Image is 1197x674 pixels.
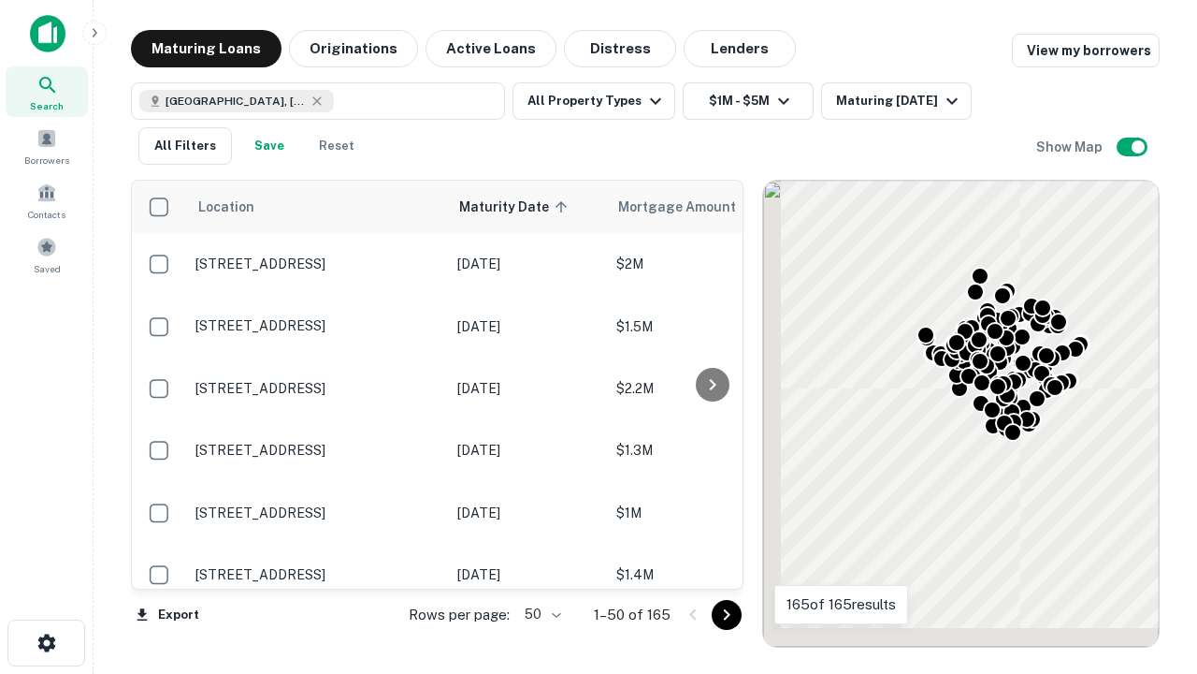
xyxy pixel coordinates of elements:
a: View my borrowers [1012,34,1160,67]
span: Mortgage Amount [618,196,760,218]
span: Saved [34,261,61,276]
div: Maturing [DATE] [836,90,963,112]
a: Contacts [6,175,88,226]
th: Mortgage Amount [607,181,813,233]
th: Location [186,181,448,233]
p: [STREET_ADDRESS] [195,380,439,397]
button: Maturing [DATE] [821,82,972,120]
button: Reset [307,127,367,165]
button: Originations [289,30,418,67]
button: Maturing Loans [131,30,281,67]
p: 165 of 165 results [786,593,896,616]
p: [STREET_ADDRESS] [195,442,439,459]
p: [STREET_ADDRESS] [195,317,439,334]
p: [DATE] [457,503,598,523]
button: Lenders [684,30,796,67]
button: $1M - $5M [683,82,814,120]
span: Location [197,196,254,218]
p: $1.3M [616,440,803,461]
button: Export [131,601,204,629]
p: [DATE] [457,440,598,461]
span: Contacts [28,207,65,222]
th: Maturity Date [448,181,607,233]
div: 50 [517,601,564,628]
p: [DATE] [457,316,598,337]
p: $2.2M [616,378,803,399]
span: Maturity Date [459,196,573,218]
p: $1M [616,503,803,523]
button: Active Loans [425,30,556,67]
p: [DATE] [457,378,598,399]
button: All Filters [138,127,232,165]
p: $2M [616,254,803,274]
a: Saved [6,229,88,280]
span: Search [30,98,64,113]
p: [STREET_ADDRESS] [195,256,439,272]
button: All Property Types [512,82,675,120]
p: $1.4M [616,564,803,585]
span: Borrowers [24,153,69,168]
button: Save your search to get updates of matches that match your search criteria. [239,127,299,165]
p: [STREET_ADDRESS] [195,505,439,521]
a: Search [6,66,88,117]
button: Go to next page [712,600,742,630]
button: [GEOGRAPHIC_DATA], [GEOGRAPHIC_DATA], [GEOGRAPHIC_DATA] [131,82,505,120]
p: [DATE] [457,254,598,274]
a: Borrowers [6,121,88,171]
button: Distress [564,30,676,67]
p: [DATE] [457,564,598,585]
img: capitalize-icon.png [30,15,65,52]
p: Rows per page: [409,604,510,626]
span: [GEOGRAPHIC_DATA], [GEOGRAPHIC_DATA], [GEOGRAPHIC_DATA] [166,93,306,110]
p: $1.5M [616,316,803,337]
iframe: Chat Widget [1103,524,1197,614]
h6: Show Map [1036,137,1105,157]
div: 0 0 [763,181,1159,647]
p: 1–50 of 165 [594,604,671,626]
p: [STREET_ADDRESS] [195,566,439,583]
